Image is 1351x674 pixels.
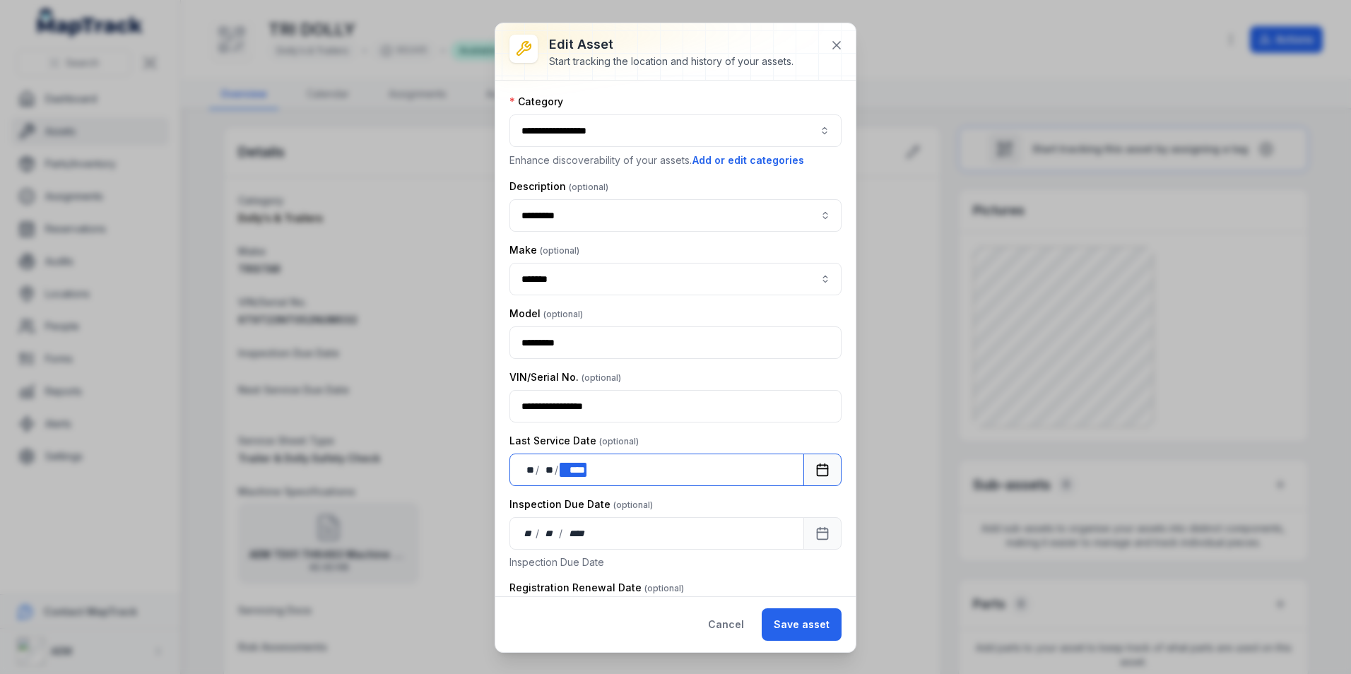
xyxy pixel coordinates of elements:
[541,526,560,540] div: month,
[555,463,560,477] div: /
[509,95,563,109] label: Category
[509,307,583,321] label: Model
[696,608,756,641] button: Cancel
[521,463,536,477] div: day,
[536,463,541,477] div: /
[559,526,564,540] div: /
[509,263,842,295] input: asset-edit:cf[8261eee4-602e-4976-b39b-47b762924e3f]-label
[541,463,555,477] div: month,
[549,54,794,69] div: Start tracking the location and history of your assets.
[564,526,590,540] div: year,
[803,454,842,486] button: Calendar
[536,526,541,540] div: /
[762,608,842,641] button: Save asset
[803,517,842,550] button: Calendar
[509,555,842,569] p: Inspection Due Date
[509,199,842,232] input: asset-edit:description-label
[509,434,639,448] label: Last Service Date
[509,370,621,384] label: VIN/Serial No.
[560,463,586,477] div: year,
[509,497,653,512] label: Inspection Due Date
[521,526,536,540] div: day,
[549,35,794,54] h3: Edit asset
[509,179,608,194] label: Description
[509,243,579,257] label: Make
[509,581,684,595] label: Registration Renewal Date
[692,153,805,168] button: Add or edit categories
[509,153,842,168] p: Enhance discoverability of your assets.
